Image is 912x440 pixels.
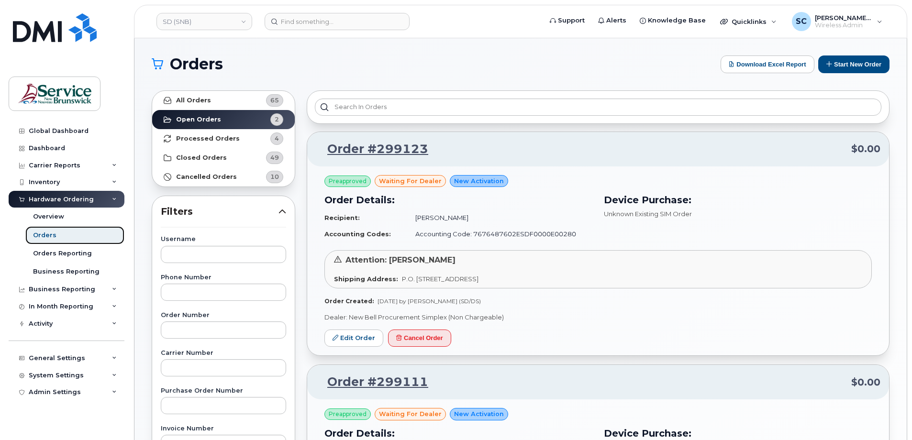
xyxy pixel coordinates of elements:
span: 10 [270,172,279,181]
label: Purchase Order Number [161,388,286,394]
strong: Recipient: [324,214,360,221]
span: Unknown Existing SIM Order [604,210,692,218]
label: Carrier Number [161,350,286,356]
a: Edit Order [324,330,383,347]
span: Preapproved [329,177,367,186]
a: Cancelled Orders10 [152,167,295,187]
button: Start New Order [818,55,890,73]
p: Dealer: New Bell Procurement Simplex (Non Chargeable) [324,313,872,322]
a: Open Orders2 [152,110,295,129]
span: [DATE] by [PERSON_NAME] (SD/DS) [378,297,481,305]
button: Download Excel Report [721,55,814,73]
span: waiting for dealer [379,176,442,186]
a: Order #299111 [316,374,428,391]
strong: Shipping Address: [334,275,398,283]
span: P.O. [STREET_ADDRESS] [402,275,478,283]
a: Processed Orders4 [152,129,295,148]
strong: All Orders [176,97,211,104]
span: Orders [170,57,223,71]
h3: Device Purchase: [604,193,872,207]
td: Accounting Code: 7676487602ESDF0000E00280 [407,226,592,242]
span: $0.00 [851,142,880,156]
span: waiting for dealer [379,409,442,418]
button: Cancel Order [388,330,451,347]
label: Phone Number [161,275,286,281]
label: Invoice Number [161,426,286,432]
label: Username [161,236,286,242]
strong: Open Orders [176,116,221,123]
input: Search in orders [315,99,881,116]
h3: Order Details: [324,193,592,207]
strong: Closed Orders [176,154,227,162]
strong: Accounting Codes: [324,230,391,238]
span: 49 [270,153,279,162]
span: Filters [161,205,278,219]
span: $0.00 [851,375,880,389]
span: New Activation [454,409,504,418]
span: 65 [270,96,279,105]
a: Order #299123 [316,141,428,158]
td: [PERSON_NAME] [407,209,592,226]
label: Order Number [161,312,286,319]
span: Attention: [PERSON_NAME] [345,255,456,264]
span: 4 [275,134,279,143]
strong: Processed Orders [176,135,240,143]
strong: Order Created: [324,297,374,305]
span: 2 [275,115,279,124]
span: New Activation [454,176,504,186]
span: Preapproved [329,410,367,418]
a: Closed Orders49 [152,148,295,167]
strong: Cancelled Orders [176,173,237,181]
a: All Orders65 [152,91,295,110]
